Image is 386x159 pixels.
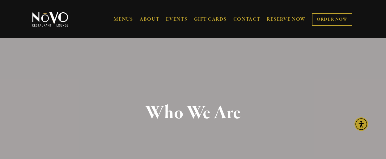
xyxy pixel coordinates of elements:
strong: Who We Are [145,101,241,125]
a: GIFT CARDS [194,14,227,25]
a: EVENTS [166,16,187,23]
a: RESERVE NOW [267,14,306,25]
a: CONTACT [233,14,261,25]
a: ABOUT [140,16,160,23]
a: ORDER NOW [312,13,352,26]
div: Accessibility Menu [354,117,368,131]
img: Novo Restaurant &amp; Lounge [31,12,70,27]
a: MENUS [114,16,133,23]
